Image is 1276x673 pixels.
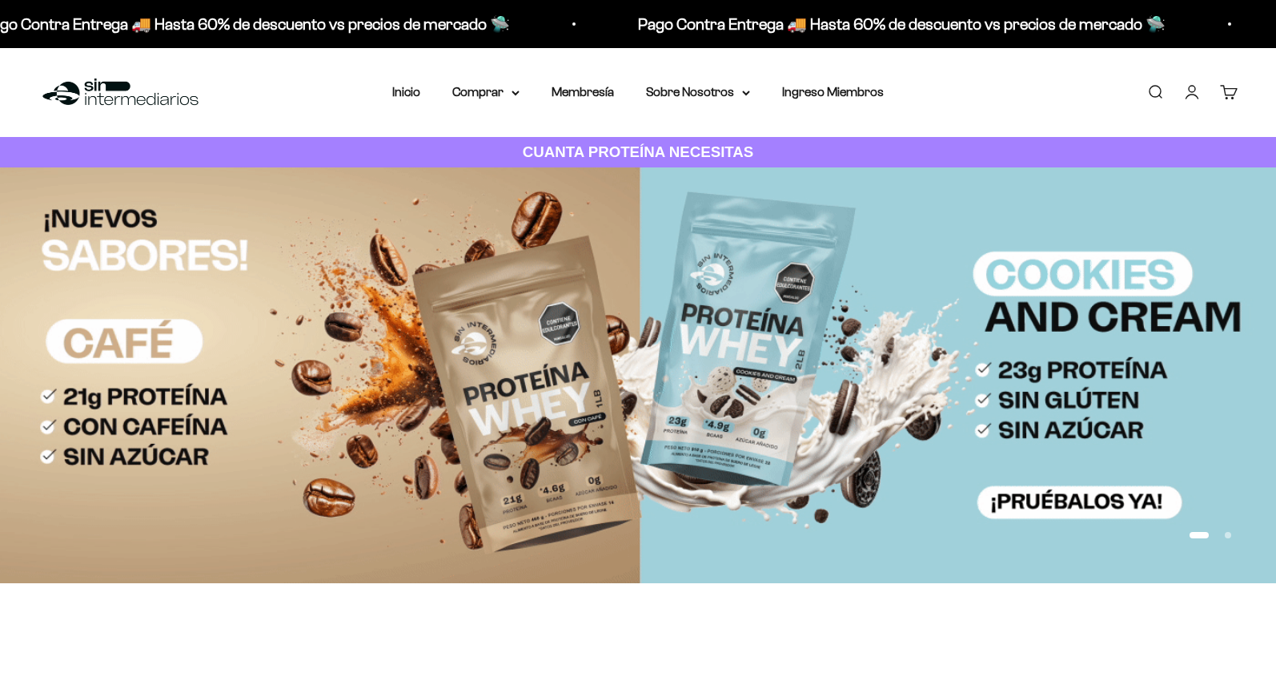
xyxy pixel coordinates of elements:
[552,85,614,99] a: Membresía
[646,82,750,103] summary: Sobre Nosotros
[636,11,1163,37] p: Pago Contra Entrega 🚚 Hasta 60% de descuento vs precios de mercado 🛸
[782,85,884,99] a: Ingreso Miembros
[392,85,420,99] a: Inicio
[452,82,520,103] summary: Comprar
[523,143,754,160] strong: CUANTA PROTEÍNA NECESITAS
